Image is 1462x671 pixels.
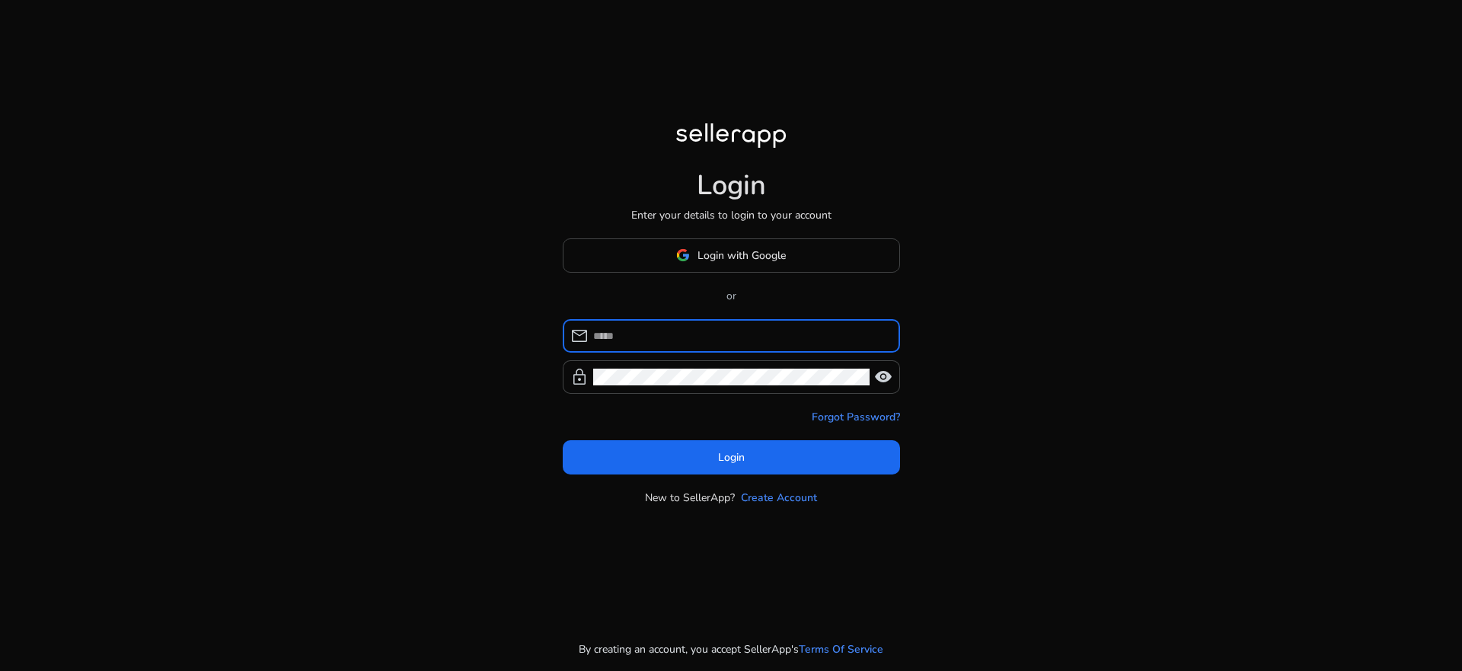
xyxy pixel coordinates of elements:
p: Enter your details to login to your account [631,207,832,223]
p: New to SellerApp? [645,490,735,506]
span: Login with Google [697,248,786,264]
a: Create Account [741,490,817,506]
button: Login [563,440,900,474]
span: visibility [874,368,892,386]
a: Forgot Password? [812,409,900,425]
span: mail [570,327,589,345]
span: Login [718,449,745,465]
button: Login with Google [563,238,900,273]
img: google-logo.svg [676,248,690,262]
span: lock [570,368,589,386]
a: Terms Of Service [799,641,883,657]
p: or [563,288,900,304]
h1: Login [697,169,766,202]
